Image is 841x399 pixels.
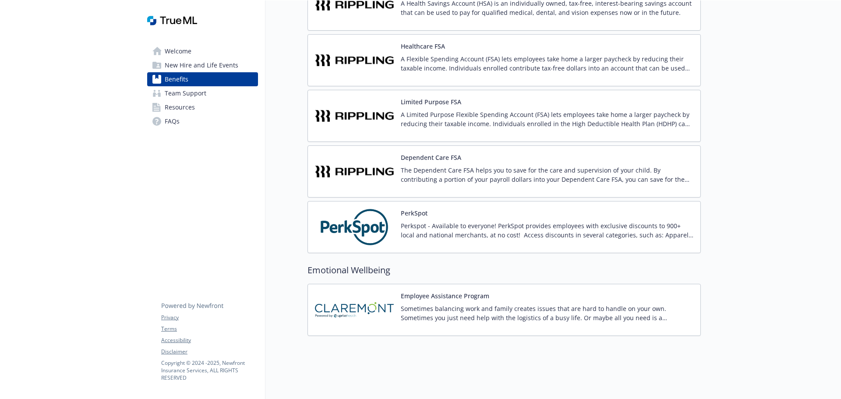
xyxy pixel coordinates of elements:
a: Benefits [147,72,258,86]
p: Perkspot - Available to everyone! PerkSpot provides employees with exclusive discounts to 900+ lo... [401,221,693,240]
a: Disclaimer [161,348,258,356]
a: Privacy [161,314,258,321]
a: FAQs [147,114,258,128]
p: A Limited Purpose Flexible Spending Account (FSA) lets employees take home a larger paycheck by r... [401,110,693,128]
span: FAQs [165,114,180,128]
p: The Dependent Care FSA helps you to save for the care and supervision of your child. By contribut... [401,166,693,184]
a: Welcome [147,44,258,58]
a: Terms [161,325,258,333]
img: Rippling carrier logo [315,153,394,190]
a: New Hire and Life Events [147,58,258,72]
p: A Flexible Spending Account (FSA) lets employees take home a larger paycheck by reducing their ta... [401,54,693,73]
button: Employee Assistance Program [401,291,489,300]
button: Limited Purpose FSA [401,97,461,106]
img: Rippling carrier logo [315,42,394,79]
img: Claremont EAP carrier logo [315,291,394,328]
img: PerkSpot carrier logo [315,208,394,246]
p: Copyright © 2024 - 2025 , Newfront Insurance Services, ALL RIGHTS RESERVED [161,359,258,381]
a: Team Support [147,86,258,100]
span: Team Support [165,86,206,100]
h2: Emotional Wellbeing [307,264,701,277]
p: Sometimes balancing work and family creates issues that are hard to handle on your own. Sometimes... [401,304,693,322]
span: Welcome [165,44,191,58]
span: Benefits [165,72,188,86]
button: Healthcare FSA [401,42,445,51]
a: Accessibility [161,336,258,344]
button: PerkSpot [401,208,428,218]
img: Rippling carrier logo [315,97,394,134]
span: Resources [165,100,195,114]
button: Dependent Care FSA [401,153,461,162]
span: New Hire and Life Events [165,58,238,72]
a: Resources [147,100,258,114]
